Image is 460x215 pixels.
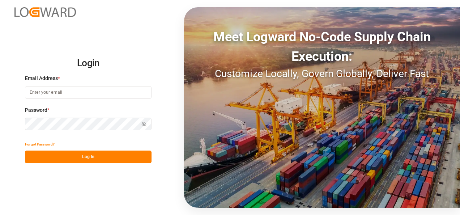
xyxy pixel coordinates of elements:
span: Password [25,106,47,114]
div: Meet Logward No-Code Supply Chain Execution: [184,27,460,66]
img: Logward_new_orange.png [14,7,76,17]
button: Forgot Password? [25,138,55,151]
div: Customize Locally, Govern Globally, Deliver Fast [184,66,460,81]
button: Log In [25,151,152,163]
h2: Login [25,52,152,75]
input: Enter your email [25,86,152,99]
span: Email Address [25,75,58,82]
